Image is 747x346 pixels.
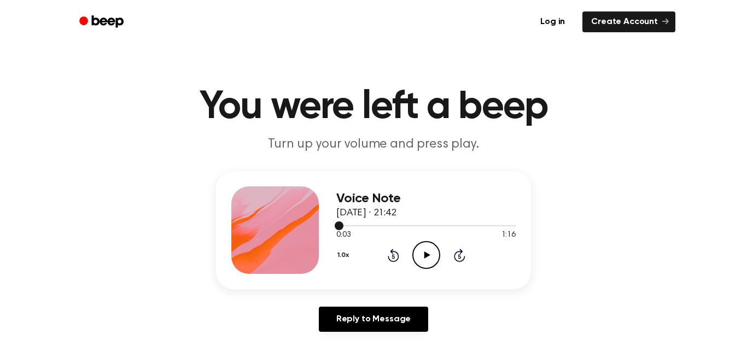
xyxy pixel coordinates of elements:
a: Reply to Message [319,307,428,332]
span: 0:03 [336,230,351,241]
p: Turn up your volume and press play. [164,136,583,154]
button: 1.0x [336,246,353,265]
span: 1:16 [501,230,516,241]
a: Beep [72,11,133,33]
span: [DATE] · 21:42 [336,208,396,218]
h1: You were left a beep [94,87,653,127]
a: Create Account [582,11,675,32]
h3: Voice Note [336,191,516,206]
a: Log in [529,9,576,34]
